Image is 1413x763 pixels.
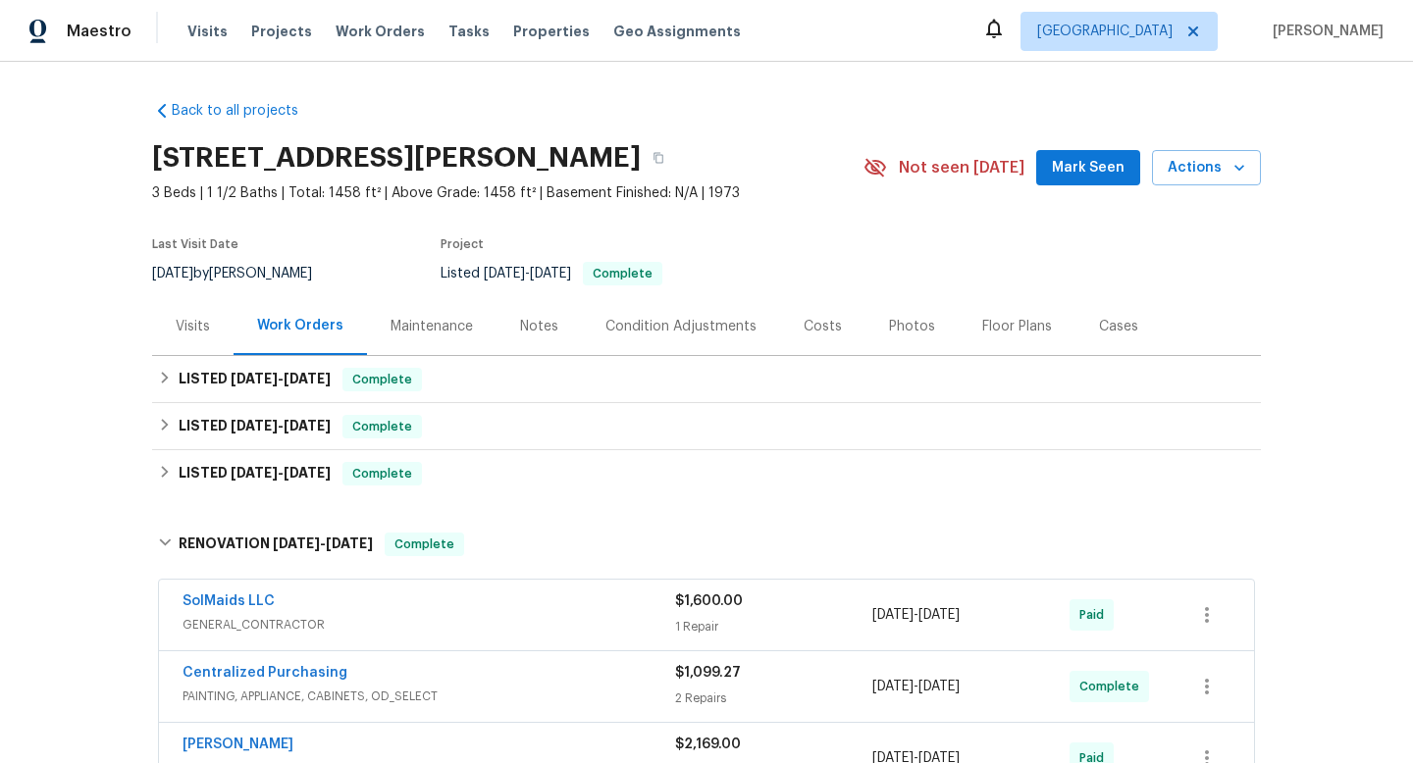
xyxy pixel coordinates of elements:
span: Geo Assignments [613,22,741,41]
span: [DATE] [152,267,193,280]
span: $1,099.27 [675,666,741,680]
span: - [484,267,571,280]
div: Floor Plans [982,317,1052,336]
span: Projects [251,22,312,41]
div: RENOVATION [DATE]-[DATE]Complete [152,513,1261,576]
button: Mark Seen [1036,150,1140,186]
span: $1,600.00 [675,594,743,608]
div: Work Orders [257,316,343,335]
span: [DATE] [231,419,278,432]
span: $2,169.00 [675,738,741,751]
span: Complete [344,464,420,483]
div: Maintenance [391,317,473,336]
span: PAINTING, APPLIANCE, CABINETS, OD_SELECT [183,687,675,706]
span: [DATE] [284,419,331,432]
a: Centralized Purchasing [183,666,347,680]
span: - [273,536,373,550]
span: Complete [387,534,462,554]
span: 3 Beds | 1 1/2 Baths | Total: 1458 ft² | Above Grade: 1458 ft² | Basement Finished: N/A | 1973 [152,183,863,203]
span: - [872,605,960,625]
span: Work Orders [336,22,425,41]
span: Complete [1079,677,1147,696]
span: Project [441,238,484,250]
span: - [231,372,331,385]
span: - [231,466,331,480]
span: Not seen [DATE] [899,158,1024,178]
span: [PERSON_NAME] [1265,22,1384,41]
span: - [231,419,331,432]
span: Maestro [67,22,131,41]
span: [GEOGRAPHIC_DATA] [1037,22,1173,41]
a: Back to all projects [152,101,340,121]
span: - [872,677,960,696]
span: [DATE] [918,608,960,622]
span: [DATE] [530,267,571,280]
span: [DATE] [231,466,278,480]
div: 1 Repair [675,617,872,636]
div: Costs [804,317,842,336]
h6: RENOVATION [179,533,373,556]
span: Complete [344,370,420,389]
h6: LISTED [179,368,331,391]
span: Complete [344,417,420,436]
span: [DATE] [231,372,278,385]
span: [DATE] [484,267,525,280]
span: [DATE] [872,608,914,622]
div: Photos [889,317,935,336]
span: Tasks [448,25,490,38]
div: LISTED [DATE]-[DATE]Complete [152,403,1261,450]
span: GENERAL_CONTRACTOR [183,615,675,635]
span: Complete [585,268,660,280]
div: Cases [1099,317,1138,336]
span: [DATE] [284,466,331,480]
span: Actions [1168,156,1245,180]
span: Mark Seen [1052,156,1125,180]
span: [DATE] [918,680,960,693]
span: [DATE] [284,372,331,385]
div: 2 Repairs [675,688,872,708]
span: Visits [187,22,228,41]
h2: [STREET_ADDRESS][PERSON_NAME] [152,148,641,168]
button: Copy Address [641,140,676,176]
span: [DATE] [326,536,373,550]
h6: LISTED [179,415,331,438]
div: LISTED [DATE]-[DATE]Complete [152,450,1261,497]
a: [PERSON_NAME] [183,738,293,751]
div: LISTED [DATE]-[DATE]Complete [152,356,1261,403]
div: by [PERSON_NAME] [152,262,336,285]
span: [DATE] [872,680,914,693]
div: Condition Adjustments [605,317,757,336]
span: Properties [513,22,590,41]
span: Paid [1079,605,1112,625]
a: SolMaids LLC [183,594,275,608]
span: Listed [441,267,662,280]
button: Actions [1152,150,1261,186]
div: Notes [520,317,558,336]
div: Visits [176,317,210,336]
h6: LISTED [179,462,331,485]
span: Last Visit Date [152,238,238,250]
span: [DATE] [273,536,320,550]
